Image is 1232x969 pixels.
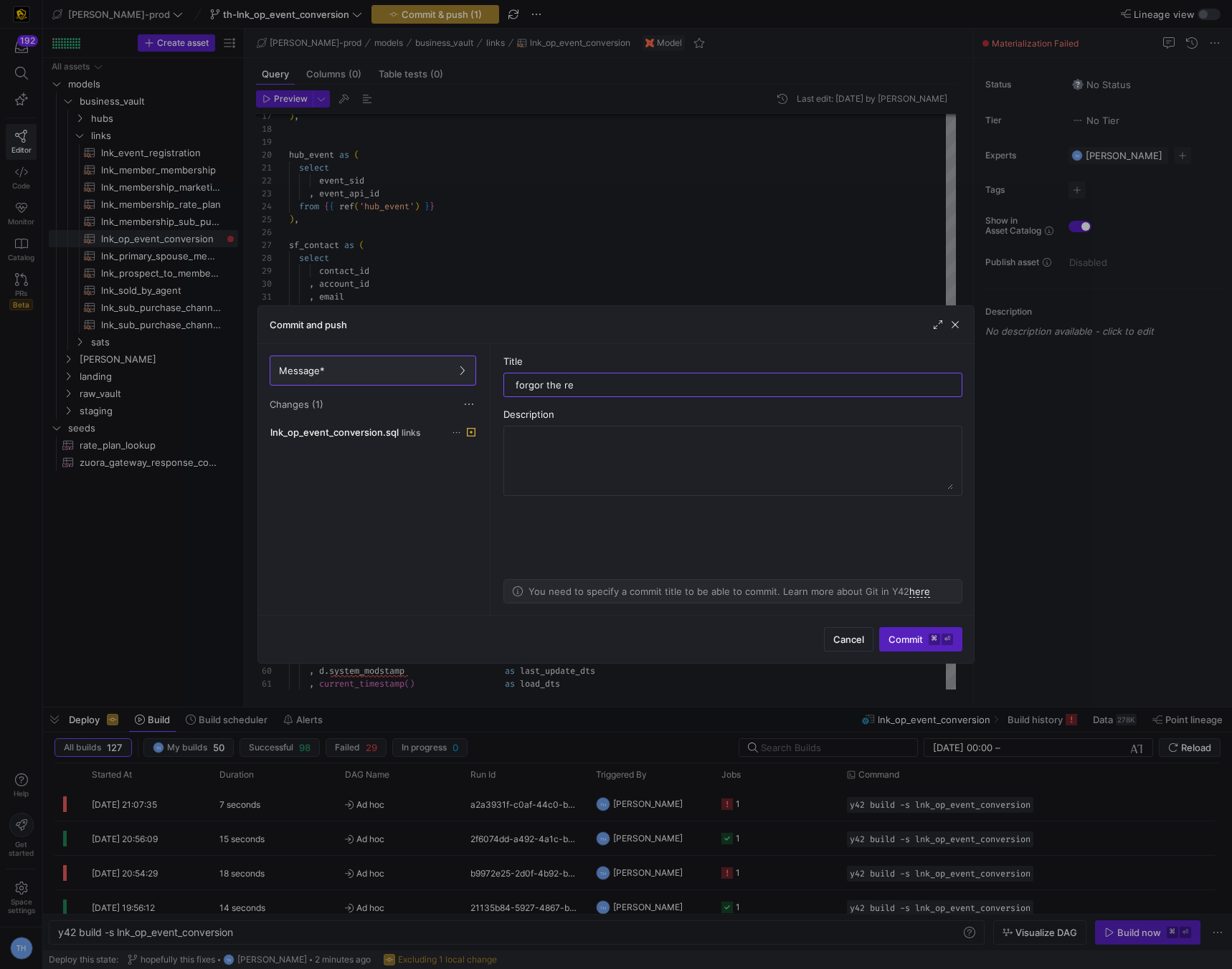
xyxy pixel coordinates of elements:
span: Message* [279,365,325,376]
p: You need to specify a commit title to be able to commit. Learn more about Git in Y42 [529,586,930,597]
a: here [909,586,930,598]
h3: Commit and push [270,319,347,330]
span: Commit [889,634,953,645]
span: Title [503,355,523,367]
span: Changes (1) [270,398,323,410]
kbd: ⌘ [929,634,940,645]
button: Message* [270,355,476,386]
button: Cancel [824,627,873,651]
span: links [402,428,420,438]
div: Description [503,409,962,420]
span: lnk_op_event_conversion.sql [270,426,399,438]
button: Commit⌘⏎ [879,627,962,651]
button: lnk_op_event_conversion.sqllinks [267,423,479,441]
kbd: ⏎ [942,634,953,645]
span: Cancel [833,634,864,645]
